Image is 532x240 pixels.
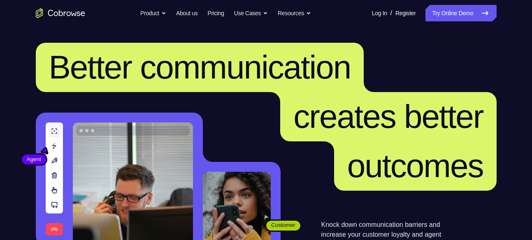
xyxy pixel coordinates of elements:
span: / [390,8,392,18]
a: Register [395,5,416,21]
a: Try Online Demo [425,5,496,21]
span: outcomes [347,148,483,184]
a: About us [176,5,197,21]
a: Go to the home page [36,8,85,18]
span: Better communication [49,49,351,85]
span: creates better [293,98,483,135]
button: Product [140,5,166,21]
button: Use Cases [234,5,268,21]
a: Log In [372,5,387,21]
a: Pricing [207,5,224,21]
button: Resources [278,5,311,21]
